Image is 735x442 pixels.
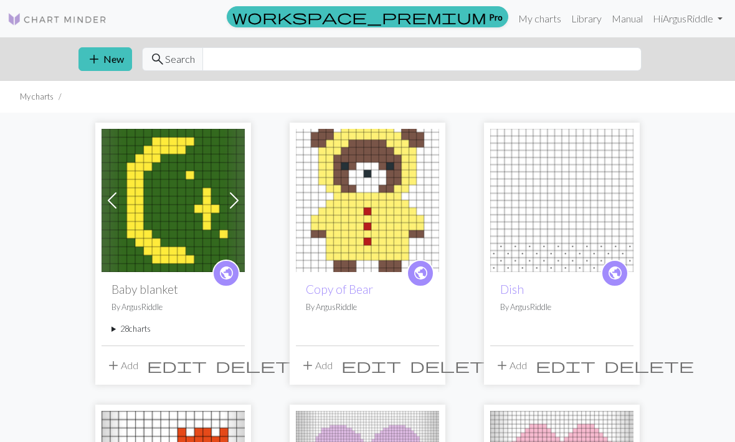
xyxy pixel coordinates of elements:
i: public [219,261,234,286]
a: Copy of Bear [306,282,373,296]
span: Search [165,52,195,67]
span: public [219,263,234,283]
span: public [413,263,429,283]
button: Edit [143,354,211,377]
button: Add [102,354,143,377]
i: public [413,261,429,286]
span: delete [216,357,305,374]
span: edit [147,357,207,374]
button: New [78,47,132,71]
span: edit [536,357,595,374]
i: Edit [147,358,207,373]
button: Edit [337,354,405,377]
a: Dish [490,193,633,205]
button: Edit [531,354,600,377]
button: Add [296,354,337,377]
img: Logo [7,12,107,27]
span: add [87,50,102,68]
a: public [407,260,434,287]
span: add [495,357,510,374]
button: Delete [405,354,504,377]
a: Library [566,6,607,31]
button: Add [490,354,531,377]
img: Dish [490,129,633,272]
button: Delete [211,354,310,377]
i: Edit [341,358,401,373]
span: search [150,50,165,68]
p: By ArgusRiddle [306,301,429,313]
a: My charts [513,6,566,31]
i: Edit [536,358,595,373]
button: Delete [600,354,698,377]
li: My charts [20,91,54,103]
span: add [106,357,121,374]
summary: 28charts [111,323,235,335]
span: edit [341,357,401,374]
p: By ArgusRiddle [111,301,235,313]
span: add [300,357,315,374]
a: Dish [500,282,524,296]
img: Moon [102,129,245,272]
a: public [212,260,240,287]
i: public [607,261,623,286]
a: Bear [296,193,439,205]
span: delete [410,357,500,374]
a: public [601,260,628,287]
span: workspace_premium [232,8,486,26]
img: Bear [296,129,439,272]
h2: Baby blanket [111,282,235,296]
span: public [607,263,623,283]
a: HiArgusRiddle [648,6,728,31]
span: delete [604,357,694,374]
p: By ArgusRiddle [500,301,624,313]
a: Manual [607,6,648,31]
a: Moon [102,193,245,205]
a: Pro [227,6,508,27]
